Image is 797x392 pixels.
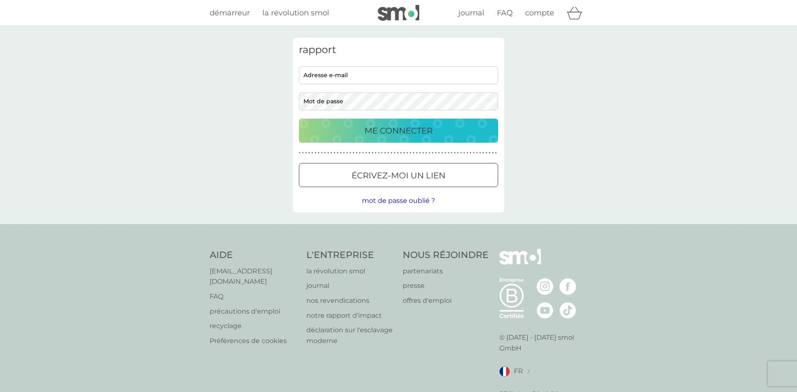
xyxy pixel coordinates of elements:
[375,151,376,154] font: ●
[527,369,530,374] img: changer de pays
[394,151,396,154] font: ●
[499,366,510,377] img: Drapeau FR
[378,5,419,21] img: petit
[479,151,481,154] font: ●
[372,151,373,154] font: ●
[560,302,576,319] img: visitez la page TikTok de smol
[403,280,489,291] a: presse
[445,151,446,154] font: ●
[306,295,395,306] a: nos revendications
[499,249,541,277] img: petit
[560,278,576,295] img: visitez la page Facebook de smol
[369,151,370,154] font: ●
[391,151,392,154] font: ●
[350,151,351,154] font: ●
[435,151,437,154] font: ●
[381,151,383,154] font: ●
[343,151,345,154] font: ●
[306,326,393,345] font: déclaration sur l'esclavage moderne
[400,151,402,154] font: ●
[210,292,223,300] font: FAQ
[340,151,342,154] font: ●
[388,151,389,154] font: ●
[492,151,494,154] font: ●
[454,151,456,154] font: ●
[525,7,554,19] a: compte
[567,5,587,21] div: panier
[306,325,395,346] a: déclaration sur l'esclavage moderne
[306,297,369,304] font: nos revendications
[495,151,497,154] font: ●
[537,278,553,295] img: visitez la page Instagram de smol
[210,267,272,286] font: [EMAIL_ADDRESS][DOMAIN_NAME]
[525,8,554,17] font: compte
[321,151,323,154] font: ●
[464,151,465,154] font: ●
[210,336,298,346] a: Préférences de cookies
[299,151,301,154] font: ●
[262,7,329,19] a: la révolution smol
[537,302,553,319] img: visitez la page Youtube de smol
[210,8,250,17] font: démarreur
[356,151,357,154] font: ●
[432,151,433,154] font: ●
[359,151,361,154] font: ●
[438,151,440,154] font: ●
[482,151,484,154] font: ●
[403,282,425,290] font: presse
[397,151,398,154] font: ●
[308,151,310,154] font: ●
[210,321,298,331] a: recyclage
[470,151,472,154] font: ●
[362,197,435,205] font: mot de passe oublié ?
[362,151,364,154] font: ●
[302,151,304,154] font: ●
[210,266,298,287] a: [EMAIL_ADDRESS][DOMAIN_NAME]
[365,151,367,154] font: ●
[460,151,462,154] font: ●
[406,151,408,154] font: ●
[210,337,287,345] font: Préférences de cookies
[413,151,415,154] font: ●
[328,151,329,154] font: ●
[458,8,484,17] font: journal
[299,163,498,187] button: Écrivez-moi un lien
[441,151,443,154] font: ●
[458,7,484,19] a: journal
[210,7,250,19] a: démarreur
[425,151,427,154] font: ●
[476,151,478,154] font: ●
[324,151,326,154] font: ●
[422,151,424,154] font: ●
[353,151,354,154] font: ●
[312,151,313,154] font: ●
[403,297,452,304] font: offres d'emploi
[514,367,523,375] font: FR
[306,249,374,261] font: L'ENTREPRISE
[486,151,487,154] font: ●
[306,267,365,275] font: la révolution smol
[299,44,336,56] font: rapport
[210,306,298,317] a: précautions d'emploi
[384,151,386,154] font: ●
[451,151,452,154] font: ●
[306,312,382,319] font: notre rapport d'impact
[403,249,489,261] font: NOUS RÉJOINDRE
[306,266,395,277] a: la révolution smol
[499,334,574,352] font: © [DATE] - [DATE] smol GmbH
[497,8,513,17] font: FAQ
[337,151,339,154] font: ●
[318,151,320,154] font: ●
[416,151,418,154] font: ●
[306,310,395,321] a: notre rapport d'impact
[362,195,435,206] button: mot de passe oublié ?
[315,151,316,154] font: ●
[330,151,332,154] font: ●
[378,151,380,154] font: ●
[429,151,430,154] font: ●
[497,7,513,19] a: FAQ
[419,151,421,154] font: ●
[403,295,489,306] a: offres d'emploi
[403,266,489,277] a: partenariats
[210,322,242,330] font: recyclage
